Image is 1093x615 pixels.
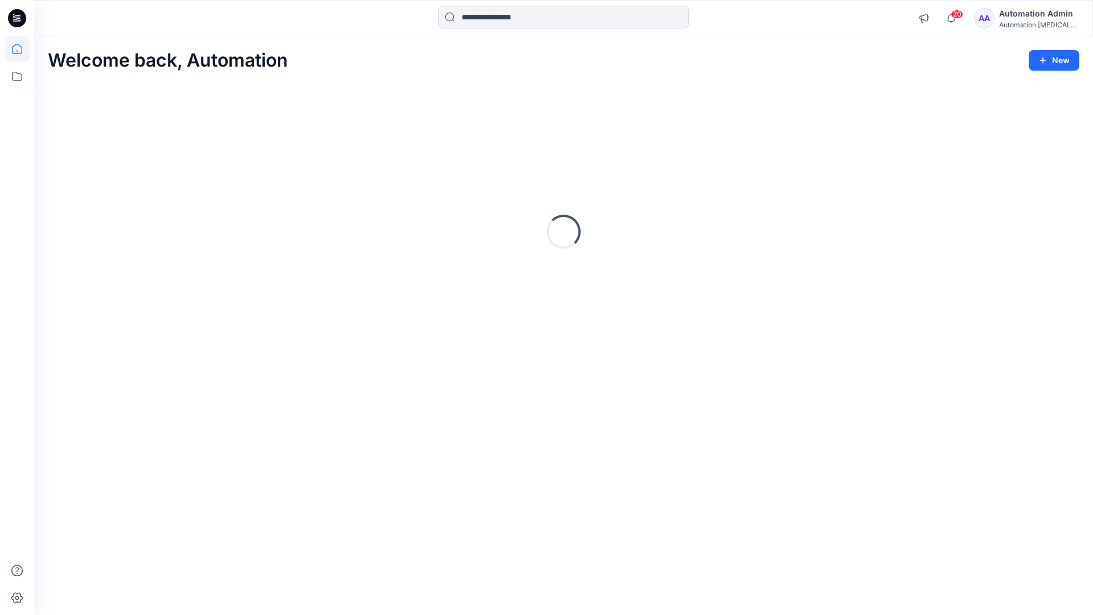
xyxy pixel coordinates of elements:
[974,8,995,28] div: AA
[999,20,1079,29] div: Automation [MEDICAL_DATA]...
[999,7,1079,20] div: Automation Admin
[1029,50,1079,71] button: New
[48,50,288,71] h2: Welcome back, Automation
[951,10,963,19] span: 20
